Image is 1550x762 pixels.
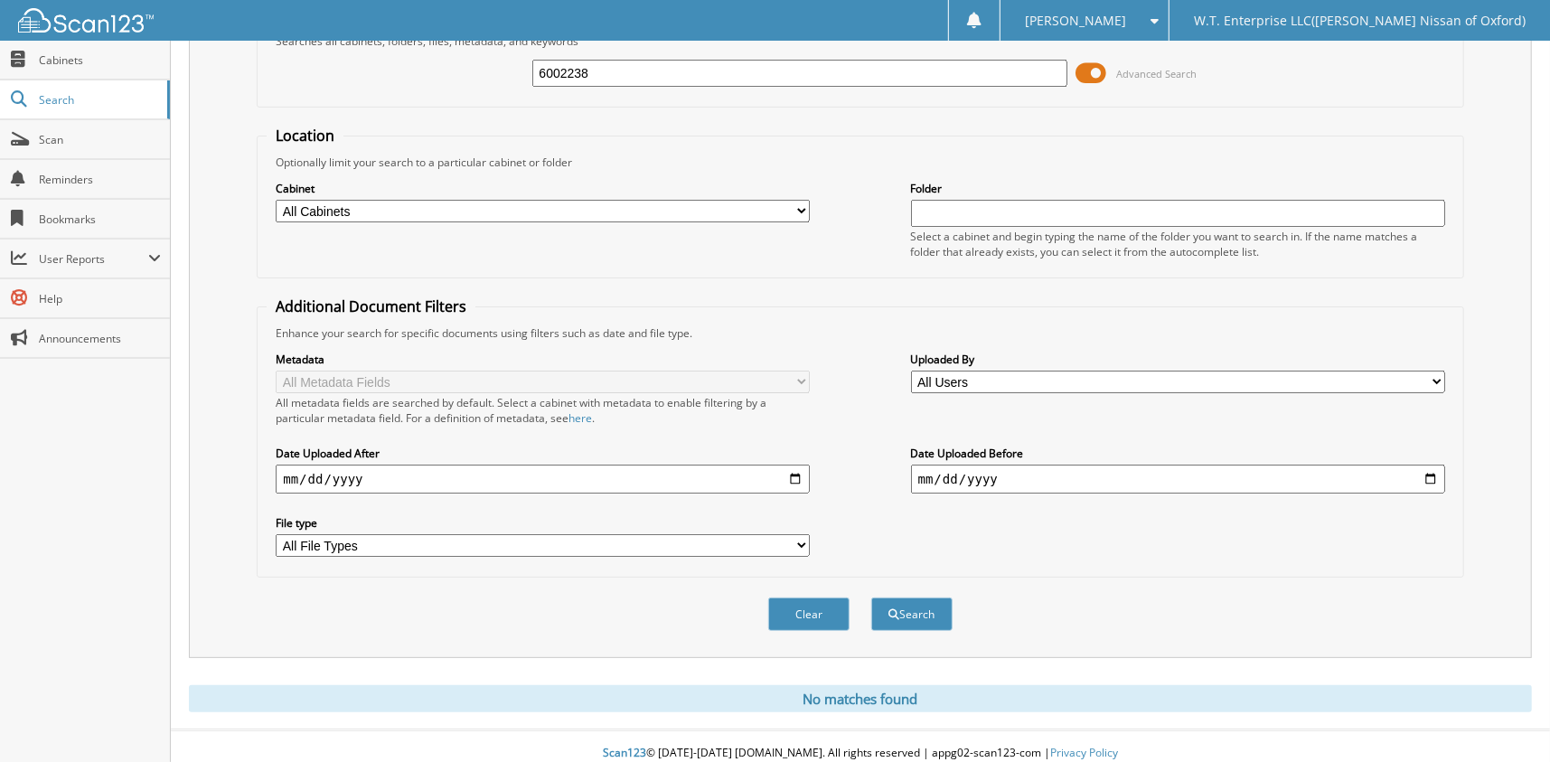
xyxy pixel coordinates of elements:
span: User Reports [39,251,148,267]
a: here [568,410,592,426]
label: Uploaded By [911,352,1445,367]
img: scan123-logo-white.svg [18,8,154,33]
iframe: Chat Widget [1460,675,1550,762]
div: No matches found [189,685,1532,712]
div: Select a cabinet and begin typing the name of the folder you want to search in. If the name match... [911,229,1445,259]
span: Bookmarks [39,212,161,227]
span: Scan123 [603,745,646,760]
span: Advanced Search [1117,67,1198,80]
label: Folder [911,181,1445,196]
label: Date Uploaded Before [911,446,1445,461]
span: W.T. Enterprise LLC([PERSON_NAME] Nissan of Oxford) [1194,15,1526,26]
div: Optionally limit your search to a particular cabinet or folder [267,155,1453,170]
input: end [911,465,1445,494]
div: Searches all cabinets, folders, files, metadata, and keywords [267,33,1453,49]
label: Metadata [276,352,810,367]
label: Date Uploaded After [276,446,810,461]
div: All metadata fields are searched by default. Select a cabinet with metadata to enable filtering b... [276,395,810,426]
button: Search [871,597,953,631]
span: [PERSON_NAME] [1026,15,1127,26]
legend: Additional Document Filters [267,296,475,316]
legend: Location [267,126,343,146]
label: File type [276,515,810,531]
span: Cabinets [39,52,161,68]
div: Enhance your search for specific documents using filters such as date and file type. [267,325,1453,341]
span: Announcements [39,331,161,346]
button: Clear [768,597,850,631]
input: start [276,465,810,494]
span: Help [39,291,161,306]
a: Privacy Policy [1050,745,1118,760]
span: Reminders [39,172,161,187]
label: Cabinet [276,181,810,196]
span: Scan [39,132,161,147]
span: Search [39,92,158,108]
